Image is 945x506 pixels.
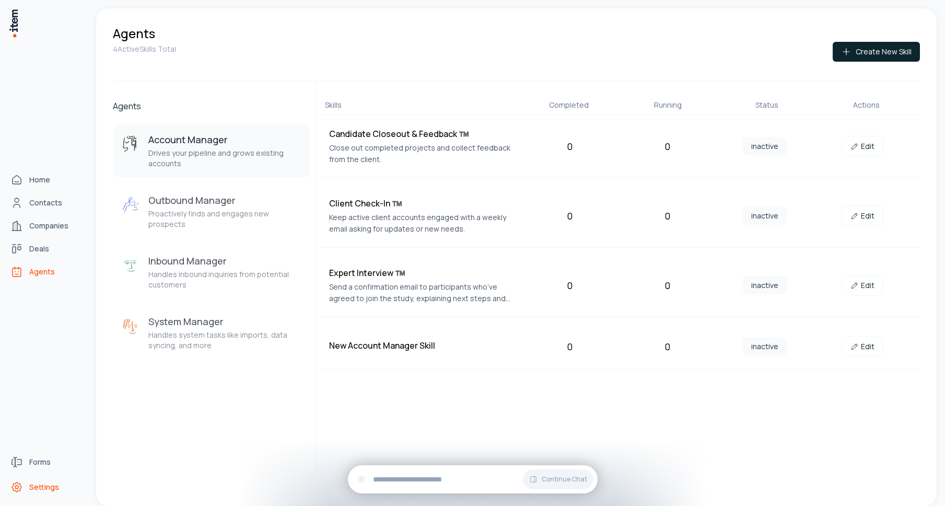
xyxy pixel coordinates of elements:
[525,139,614,154] div: 0
[525,209,614,223] div: 0
[623,209,712,223] div: 0
[329,212,516,235] p: Keep active client accounts engaged with a weekly email asking for updates or new needs.
[6,477,86,498] a: Settings
[121,317,140,336] img: System Manager
[29,457,51,467] span: Forms
[743,276,787,294] span: inactive
[113,100,310,112] h2: Agents
[148,269,301,290] p: Handles inbound inquiries from potential customers
[6,261,86,282] a: Agents
[623,339,712,354] div: 0
[29,244,49,254] span: Deals
[542,475,587,484] span: Continue Chat
[148,315,301,328] h3: System Manager
[329,142,516,165] p: Close out completed projects and collect feedback from the client.
[29,267,55,277] span: Agents
[842,205,883,226] a: Edit
[113,25,155,42] h1: Agents
[721,100,812,110] div: Status
[6,215,86,236] a: Companies
[113,246,310,298] button: Inbound ManagerInbound ManagerHandles inbound inquiries from potential customers
[121,257,140,275] img: Inbound Manager
[148,148,301,169] p: Drives your pipeline and grows existing accounts
[148,133,301,146] h3: Account Manager
[148,330,301,351] p: Handles system tasks like imports, data syncing, and more
[833,42,920,62] button: Create New Skill
[113,186,310,238] button: Outbound ManagerOutbound ManagerProactively finds and engages new prospects
[121,135,140,154] img: Account Manager
[29,198,62,208] span: Contacts
[743,337,787,355] span: inactive
[623,278,712,293] div: 0
[842,275,883,296] a: Edit
[148,194,301,206] h3: Outbound Manager
[821,100,912,110] div: Actions
[743,206,787,225] span: inactive
[113,44,176,54] p: 4 Active Skills Total
[842,136,883,157] a: Edit
[6,452,86,473] a: Forms
[29,221,68,231] span: Companies
[623,100,714,110] div: Running
[329,339,516,352] h4: New Account Manager Skill
[348,465,598,493] div: Continue Chat
[113,307,310,359] button: System ManagerSystem ManagerHandles system tasks like imports, data syncing, and more
[29,175,50,185] span: Home
[29,482,59,492] span: Settings
[329,267,516,279] h4: Expert Interview ™️
[329,128,516,140] h4: Candidate Closeout & Feedback ™️
[113,125,310,177] button: Account ManagerAccount ManagerDrives your pipeline and grows existing accounts
[329,197,516,210] h4: Client Check-In ™️
[525,278,614,293] div: 0
[523,469,593,489] button: Continue Chat
[6,238,86,259] a: deals
[6,192,86,213] a: Contacts
[329,281,516,304] p: Send a confirmation email to participants who’ve agreed to join the study, explaining next steps ...
[325,100,515,110] div: Skills
[148,209,301,229] p: Proactively finds and engages new prospects
[6,169,86,190] a: Home
[8,8,19,38] img: Item Brain Logo
[842,336,883,357] a: Edit
[121,196,140,215] img: Outbound Manager
[523,100,614,110] div: Completed
[623,139,712,154] div: 0
[525,339,614,354] div: 0
[743,137,787,155] span: inactive
[148,255,301,267] h3: Inbound Manager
